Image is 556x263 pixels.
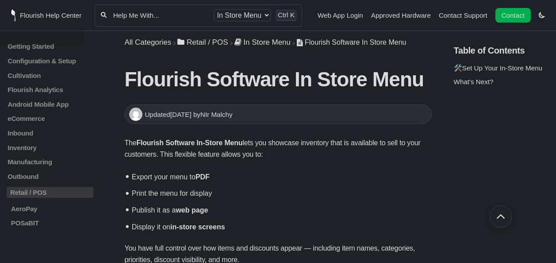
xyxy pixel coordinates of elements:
[124,38,171,47] span: All Categories
[7,129,93,137] a: Inbound
[7,57,93,65] a: Configuration & Setup
[7,115,93,122] a: eCommerce
[193,111,233,118] span: by
[11,9,15,21] img: Flourish Help Center Logo
[7,86,93,93] a: Flourish Analytics
[305,39,406,46] span: Flourish Software In Store Menu
[196,173,210,181] strong: PDF
[243,38,291,47] span: ​In Store Menu
[145,111,193,118] span: Updated
[7,187,93,198] a: Retail / POS
[7,219,93,227] a: POSaBIT
[371,12,431,19] a: Approved Hardware navigation item
[439,12,487,19] a: Contact Support navigation item
[170,111,192,118] time: [DATE]
[129,184,431,201] li: Print the menu for display
[234,38,291,46] a: In Store Menu
[170,223,225,231] strong: in-store screens
[112,11,208,19] input: Help Me With...
[177,38,228,46] a: Retail / POS
[176,206,208,214] strong: web page
[10,205,94,213] p: AeroPay
[278,11,288,19] kbd: Ctrl
[129,201,431,217] li: Publish it as a
[136,139,242,147] strong: Flourish Software In-Store Menu
[20,12,81,19] span: Flourish Help Center
[200,111,233,118] span: NIr Malchy
[187,38,228,47] span: ​Retail / POS
[318,12,363,19] a: Web App Login navigation item
[454,64,543,72] a: 🛠️Set Up Your In-Store Menu
[124,38,171,46] a: Breadcrumb link to All Categories
[124,137,431,160] p: The lets you showcase inventory that is available to sell to your customers. This flexible featur...
[7,71,93,79] a: Cultivation
[7,144,93,151] a: Inventory
[290,11,295,19] kbd: K
[454,78,494,85] a: What's Next?
[11,9,81,21] a: Flourish Help Center
[129,167,431,184] li: Export your menu to
[495,8,531,23] a: Contact
[7,158,93,166] a: Manufacturing
[493,9,533,22] li: Contact desktop
[454,31,549,228] section: Table of Contents
[10,219,94,227] p: POSaBIT
[7,101,93,108] a: Android Mobile App
[124,67,431,91] h1: Flourish Software In Store Menu
[454,46,549,56] h5: Table of Contents
[490,205,512,228] button: Go back to top of document
[129,108,142,121] img: NIr Malchy
[539,11,545,19] a: Switch dark mode setting
[7,173,93,180] a: Outbound
[129,217,431,234] li: Display it on
[7,205,93,213] a: AeroPay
